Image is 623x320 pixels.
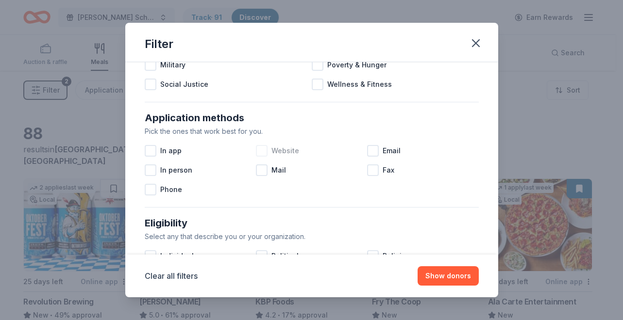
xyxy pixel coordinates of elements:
span: Individuals [160,250,198,262]
span: Political [271,250,299,262]
span: In person [160,164,192,176]
span: Website [271,145,299,157]
span: Mail [271,164,286,176]
span: Poverty & Hunger [327,59,387,71]
button: Clear all filters [145,270,198,282]
span: In app [160,145,182,157]
span: Fax [383,164,394,176]
button: Show donors [418,266,479,286]
span: Email [383,145,401,157]
div: Filter [145,36,173,52]
div: Application methods [145,110,479,126]
span: Religious [383,250,414,262]
span: Social Justice [160,79,208,90]
span: Phone [160,184,182,195]
div: Eligibility [145,215,479,231]
span: Military [160,59,185,71]
span: Wellness & Fitness [327,79,392,90]
div: Select any that describe you or your organization. [145,231,479,242]
div: Pick the ones that work best for you. [145,126,479,137]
